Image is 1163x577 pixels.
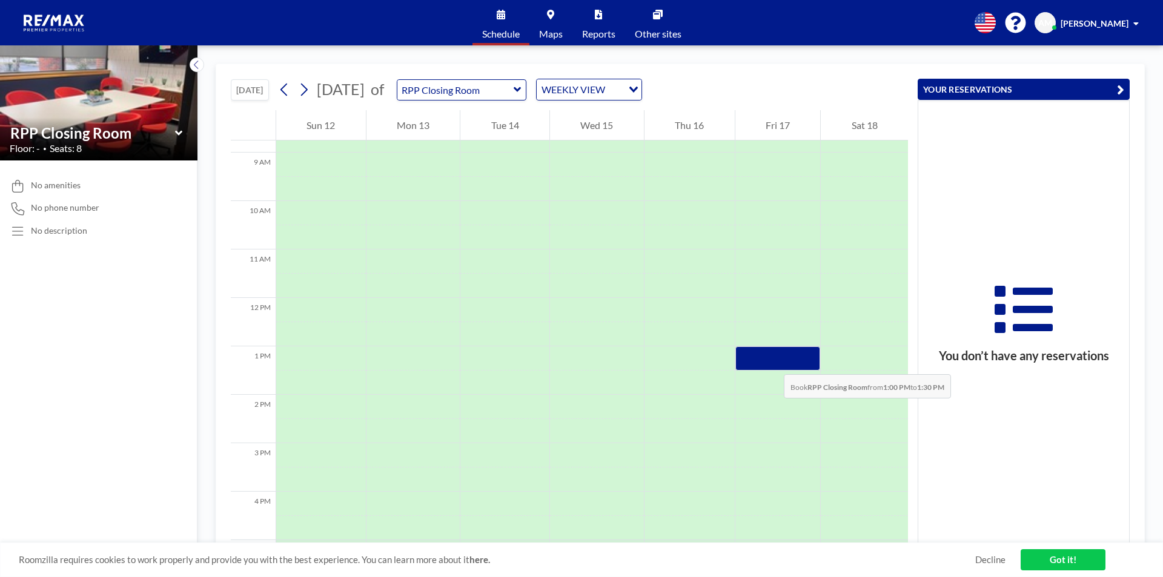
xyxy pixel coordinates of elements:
[231,346,276,395] div: 1 PM
[10,142,40,154] span: Floor: -
[397,80,514,100] input: RPP Closing Room
[807,383,867,392] b: RPP Closing Room
[550,110,644,140] div: Wed 15
[317,80,365,98] span: [DATE]
[31,202,99,213] span: No phone number
[231,298,276,346] div: 12 PM
[43,145,47,153] span: •
[735,110,821,140] div: Fri 17
[918,348,1129,363] h3: You don’t have any reservations
[50,142,82,154] span: Seats: 8
[883,383,910,392] b: 1:00 PM
[19,554,975,565] span: Roomzilla requires cookies to work properly and provide you with the best experience. You can lea...
[231,492,276,540] div: 4 PM
[231,79,269,101] button: [DATE]
[460,110,549,140] div: Tue 14
[1061,18,1128,28] span: [PERSON_NAME]
[482,29,520,39] span: Schedule
[1021,549,1105,570] a: Got it!
[469,554,490,565] a: here.
[231,443,276,492] div: 3 PM
[10,124,175,142] input: RPP Closing Room
[821,110,908,140] div: Sat 18
[231,153,276,201] div: 9 AM
[231,201,276,249] div: 10 AM
[539,82,608,97] span: WEEKLY VIEW
[644,110,735,140] div: Thu 16
[371,80,384,99] span: of
[582,29,615,39] span: Reports
[31,225,87,236] div: No description
[784,374,951,398] span: Book from to
[918,79,1130,100] button: YOUR RESERVATIONS
[537,79,641,100] div: Search for option
[539,29,563,39] span: Maps
[19,11,90,35] img: organization-logo
[31,180,81,191] span: No amenities
[366,110,460,140] div: Mon 13
[975,554,1006,565] a: Decline
[635,29,681,39] span: Other sites
[231,249,276,298] div: 11 AM
[276,110,366,140] div: Sun 12
[231,395,276,443] div: 2 PM
[1038,18,1052,28] span: AM
[917,383,944,392] b: 1:30 PM
[609,82,621,97] input: Search for option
